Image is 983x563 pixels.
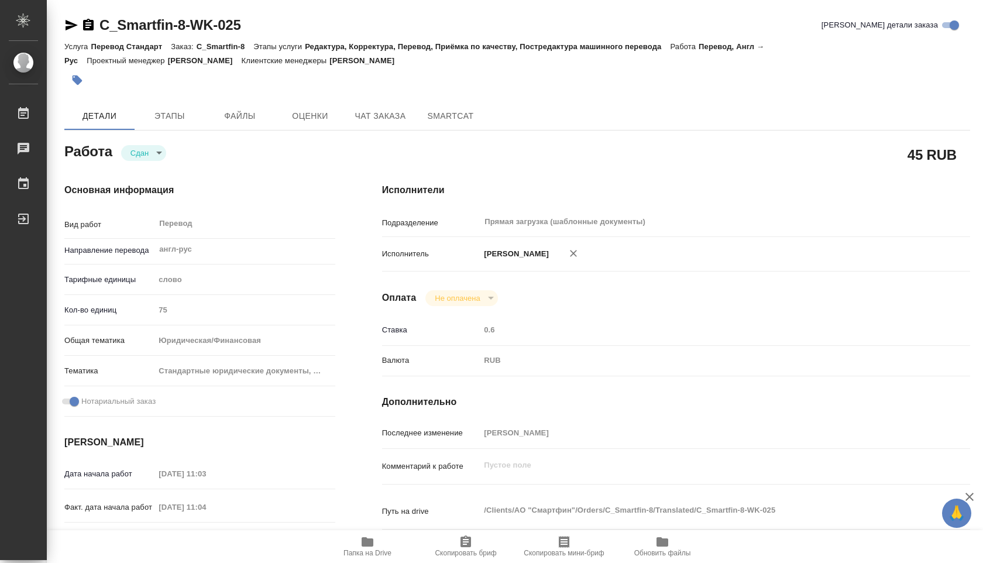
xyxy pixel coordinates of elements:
[242,56,330,65] p: Клиентские менеджеры
[382,355,480,366] p: Валюта
[81,18,95,32] button: Скопировать ссылку
[382,217,480,229] p: Подразделение
[318,530,417,563] button: Папка на Drive
[480,321,921,338] input: Пустое поле
[154,529,257,546] input: Пустое поле
[480,424,921,441] input: Пустое поле
[282,109,338,123] span: Оценки
[431,293,483,303] button: Не оплачена
[64,304,154,316] p: Кол-во единиц
[352,109,408,123] span: Чат заказа
[942,499,971,528] button: 🙏
[305,42,670,51] p: Редактура, Корректура, Перевод, Приёмка по качеству, Постредактура машинного перевода
[64,18,78,32] button: Скопировать ссылку для ЯМессенджера
[154,301,335,318] input: Пустое поле
[154,270,335,290] div: слово
[71,109,128,123] span: Детали
[121,145,166,161] div: Сдан
[343,549,391,557] span: Папка на Drive
[171,42,196,51] p: Заказ:
[64,140,112,161] h2: Работа
[64,468,154,480] p: Дата начала работ
[382,461,480,472] p: Комментарий к работе
[64,183,335,197] h4: Основная информация
[87,56,167,65] p: Проектный менеджер
[154,331,335,351] div: Юридическая/Финансовая
[64,365,154,377] p: Тематика
[197,42,254,51] p: C_Smartfin-8
[417,530,515,563] button: Скопировать бриф
[127,148,152,158] button: Сдан
[613,530,712,563] button: Обновить файлы
[212,109,268,123] span: Файлы
[64,502,154,513] p: Факт. дата начала работ
[515,530,613,563] button: Скопировать мини-бриф
[480,351,921,370] div: RUB
[382,506,480,517] p: Путь на drive
[91,42,171,51] p: Перевод Стандарт
[382,183,970,197] h4: Исполнители
[908,145,957,164] h2: 45 RUB
[382,291,417,305] h4: Оплата
[382,324,480,336] p: Ставка
[329,56,403,65] p: [PERSON_NAME]
[64,219,154,231] p: Вид работ
[947,501,967,526] span: 🙏
[64,274,154,286] p: Тарифные единицы
[382,395,970,409] h4: Дополнительно
[142,109,198,123] span: Этапы
[64,435,335,449] h4: [PERSON_NAME]
[382,427,480,439] p: Последнее изменение
[480,248,549,260] p: [PERSON_NAME]
[253,42,305,51] p: Этапы услуги
[634,549,691,557] span: Обновить файлы
[561,241,586,266] button: Удалить исполнителя
[154,499,257,516] input: Пустое поле
[524,549,604,557] span: Скопировать мини-бриф
[64,42,91,51] p: Услуга
[64,245,154,256] p: Направление перевода
[425,290,497,306] div: Сдан
[64,335,154,346] p: Общая тематика
[81,396,156,407] span: Нотариальный заказ
[670,42,699,51] p: Работа
[64,67,90,93] button: Добавить тэг
[382,248,480,260] p: Исполнитель
[435,549,496,557] span: Скопировать бриф
[480,500,921,520] textarea: /Clients/АО "Смартфин"/Orders/C_Smartfin-8/Translated/C_Smartfin-8-WK-025
[154,361,335,381] div: Стандартные юридические документы, договоры, уставы
[822,19,938,31] span: [PERSON_NAME] детали заказа
[168,56,242,65] p: [PERSON_NAME]
[99,17,241,33] a: C_Smartfin-8-WK-025
[154,465,257,482] input: Пустое поле
[422,109,479,123] span: SmartCat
